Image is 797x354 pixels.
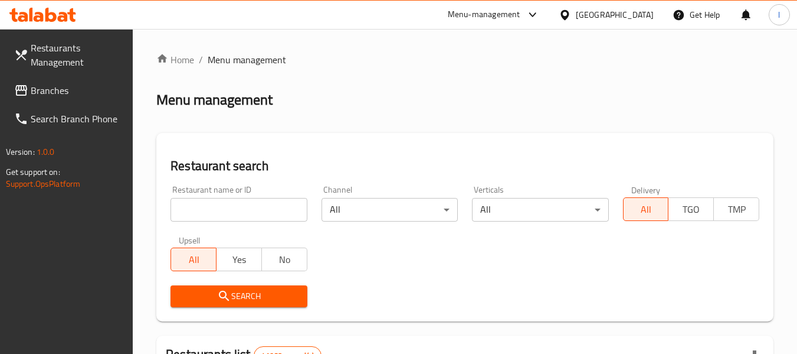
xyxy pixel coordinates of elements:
[170,285,307,307] button: Search
[180,289,297,304] span: Search
[668,197,714,221] button: TGO
[170,248,217,271] button: All
[199,53,203,67] li: /
[170,157,759,175] h2: Restaurant search
[31,83,124,98] span: Branches
[6,176,81,191] a: Support.OpsPlatform
[156,53,773,67] nav: breadcrumb
[261,248,307,271] button: No
[176,251,212,268] span: All
[778,8,780,21] span: l
[6,144,35,160] span: Version:
[628,201,664,218] span: All
[6,164,60,180] span: Get support on:
[156,90,273,109] h2: Menu management
[37,144,55,160] span: 1.0.0
[208,53,286,67] span: Menu management
[673,201,709,218] span: TGO
[267,251,303,268] span: No
[179,236,201,244] label: Upsell
[631,186,661,194] label: Delivery
[5,105,133,133] a: Search Branch Phone
[623,197,669,221] button: All
[31,112,124,126] span: Search Branch Phone
[576,8,654,21] div: [GEOGRAPHIC_DATA]
[156,53,194,67] a: Home
[448,8,520,22] div: Menu-management
[31,41,124,69] span: Restaurants Management
[221,251,257,268] span: Yes
[719,201,755,218] span: TMP
[170,198,307,222] input: Search for restaurant name or ID..
[5,34,133,76] a: Restaurants Management
[472,198,608,222] div: All
[713,197,759,221] button: TMP
[216,248,262,271] button: Yes
[5,76,133,105] a: Branches
[322,198,458,222] div: All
